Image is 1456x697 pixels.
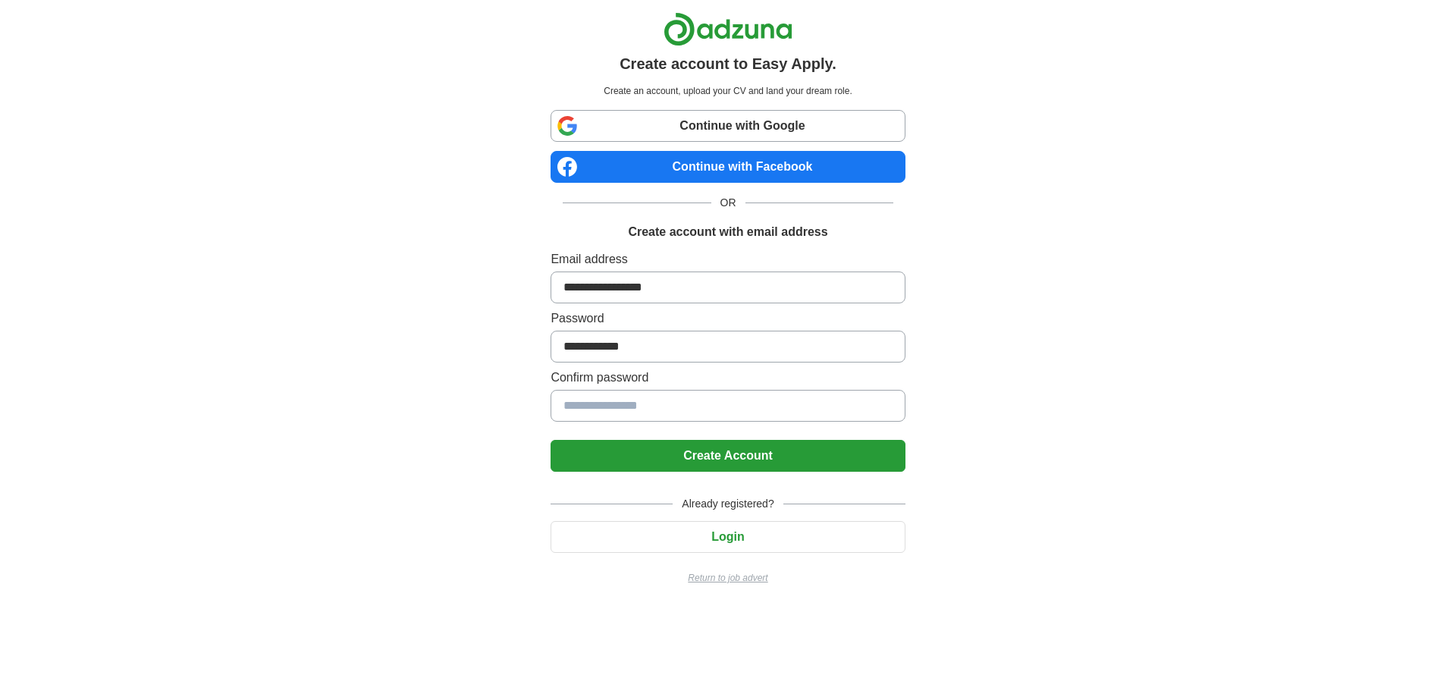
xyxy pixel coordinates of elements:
[551,309,905,328] label: Password
[711,195,745,211] span: OR
[664,12,792,46] img: Adzuna logo
[620,52,836,75] h1: Create account to Easy Apply.
[551,521,905,553] button: Login
[551,571,905,585] a: Return to job advert
[551,110,905,142] a: Continue with Google
[551,250,905,268] label: Email address
[551,369,905,387] label: Confirm password
[551,440,905,472] button: Create Account
[628,223,827,241] h1: Create account with email address
[554,84,902,98] p: Create an account, upload your CV and land your dream role.
[673,496,783,512] span: Already registered?
[551,151,905,183] a: Continue with Facebook
[551,530,905,543] a: Login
